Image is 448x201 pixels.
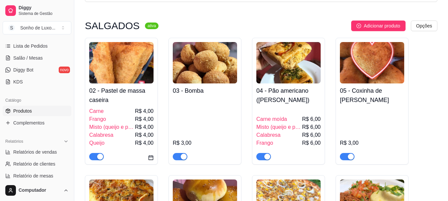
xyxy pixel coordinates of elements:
[416,22,432,29] span: Opções
[3,106,71,116] a: Produtos
[340,86,404,105] h4: 05 - Coxinha de [PERSON_NAME]
[340,139,404,147] div: R$ 3,00
[256,115,287,123] span: Carne moída
[256,86,321,105] h4: 04 - Pão americano ([PERSON_NAME])
[89,139,104,147] span: Queijo
[256,131,281,139] span: Calabresa
[13,161,55,167] span: Relatório de clientes
[5,139,23,144] span: Relatórios
[8,25,15,31] span: S
[135,123,154,131] span: R$ 4,00
[135,107,154,115] span: R$ 4,00
[3,159,71,169] a: Relatório de clientes
[3,65,71,75] a: Diggy Botnovo
[13,67,33,73] span: Diggy Bot
[411,21,437,31] button: Opções
[89,42,154,83] img: product-image
[13,173,53,179] span: Relatório de mesas
[89,115,106,123] span: Frango
[356,24,361,28] span: plus-circle
[3,41,71,51] a: Lista de Pedidos
[145,23,159,29] sup: ativa
[20,25,55,31] div: Sonho de Luxo ...
[19,11,69,16] span: Sistema de Gestão
[3,76,71,87] a: KDS
[3,95,71,106] div: Catálogo
[135,115,154,123] span: R$ 4,00
[3,171,71,181] a: Relatório de mesas
[3,53,71,63] a: Salão / Mesas
[3,118,71,128] a: Complementos
[302,123,321,131] span: R$ 6,00
[302,115,321,123] span: R$ 6,00
[173,139,237,147] div: R$ 3,00
[13,78,23,85] span: KDS
[13,120,44,126] span: Complementos
[3,3,71,19] a: DiggySistema de Gestão
[3,21,71,34] button: Select a team
[89,107,104,115] span: Carne
[85,22,140,30] h3: SALGADOS
[256,123,301,131] span: Misto (queijo e presunto)
[3,147,71,157] a: Relatórios de vendas
[340,42,404,83] img: product-image
[302,139,321,147] span: R$ 6,00
[173,86,237,95] h4: 03 - Bomba
[13,149,57,155] span: Relatórios de vendas
[13,108,32,114] span: Produtos
[148,155,154,160] span: calendar
[19,5,69,11] span: Diggy
[364,22,400,29] span: Adicionar produto
[3,182,71,198] button: Computador
[19,187,61,193] span: Computador
[89,86,154,105] h4: 02 - Pastel de massa caseira
[173,42,237,83] img: product-image
[89,131,113,139] span: Calabresa
[13,55,43,61] span: Salão / Mesas
[256,42,321,83] img: product-image
[135,131,154,139] span: R$ 4,00
[89,123,134,131] span: Misto (queijo e presunto)
[302,131,321,139] span: R$ 6,00
[351,21,406,31] button: Adicionar produto
[135,139,154,147] span: R$ 4,00
[256,139,273,147] span: Frango
[13,43,48,49] span: Lista de Pedidos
